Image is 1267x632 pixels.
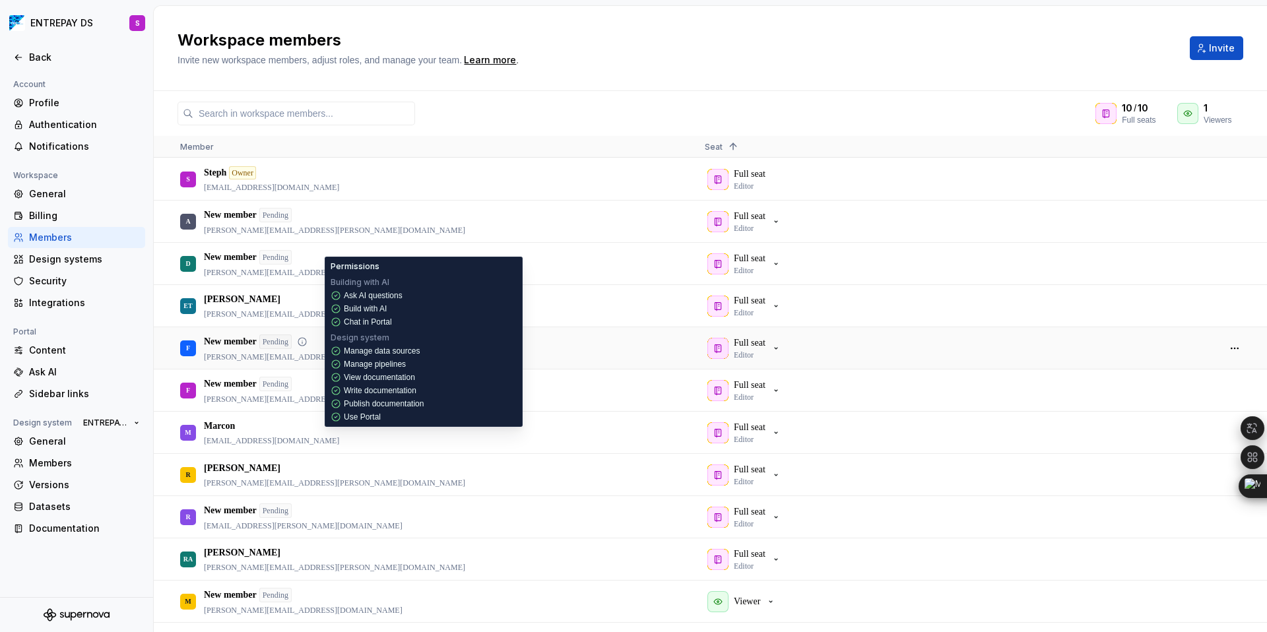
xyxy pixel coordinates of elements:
[705,377,787,404] button: Full seatEditor
[734,548,765,561] p: Full seat
[29,500,140,513] div: Datasets
[734,265,754,276] p: Editor
[204,309,465,319] p: [PERSON_NAME][EMAIL_ADDRESS][PERSON_NAME][DOMAIN_NAME]
[8,383,145,404] a: Sidebar links
[8,114,145,135] a: Authentication
[9,15,25,31] img: bf57eda1-e70d-405f-8799-6995c3035d87.png
[1204,102,1208,115] span: 1
[186,377,190,403] div: F
[183,546,193,572] div: RA
[8,324,42,340] div: Portal
[204,208,257,222] p: New member
[8,362,145,383] a: Ask AI
[734,505,765,519] p: Full seat
[1138,102,1148,115] span: 10
[1122,102,1132,115] span: 10
[178,55,462,65] span: Invite new workspace members, adjust roles, and manage your team.
[29,478,140,491] div: Versions
[705,546,787,573] button: Full seatEditor
[204,546,280,559] p: [PERSON_NAME]
[1190,36,1243,60] button: Invite
[734,252,765,265] p: Full seat
[183,293,192,319] div: ET
[331,261,379,272] p: Permissions
[204,435,339,446] p: [EMAIL_ADDRESS][DOMAIN_NAME]
[259,334,292,349] div: Pending
[204,166,226,179] p: Steph
[344,385,416,396] p: Write documentation
[185,462,190,488] div: R
[8,474,145,495] a: Versions
[3,9,150,38] button: ENTREPAY DSS
[186,166,190,192] div: S
[8,270,145,292] a: Security
[259,503,292,518] div: Pending
[8,431,145,452] a: General
[8,92,145,113] a: Profile
[204,293,280,306] p: [PERSON_NAME]
[259,377,292,391] div: Pending
[464,53,516,67] a: Learn more
[204,504,257,517] p: New member
[734,476,754,487] p: Editor
[734,434,754,445] p: Editor
[705,208,787,235] button: Full seatEditor
[1209,42,1235,55] span: Invite
[8,292,145,313] a: Integrations
[185,208,190,234] div: A
[344,303,387,314] p: Build with AI
[1204,115,1231,125] div: Viewers
[344,359,406,369] p: Manage pipelines
[344,317,392,327] p: Chat in Portal
[344,412,381,422] p: Use Portal
[204,562,465,573] p: [PERSON_NAME][EMAIL_ADDRESS][PERSON_NAME][DOMAIN_NAME]
[185,588,191,614] div: M
[734,294,765,307] p: Full seat
[331,332,389,343] p: Design system
[705,462,787,488] button: Full seatEditor
[29,253,140,266] div: Design systems
[135,18,140,28] div: S
[204,335,257,348] p: New member
[8,496,145,517] a: Datasets
[8,183,145,205] a: General
[259,588,292,602] div: Pending
[204,225,465,236] p: [PERSON_NAME][EMAIL_ADDRESS][PERSON_NAME][DOMAIN_NAME]
[185,420,191,445] div: M
[8,47,145,68] a: Back
[193,102,415,125] input: Search in workspace members...
[344,290,403,301] p: Ask AI questions
[83,418,129,428] span: ENTREPAY DS
[204,267,465,278] p: [PERSON_NAME][EMAIL_ADDRESS][PERSON_NAME][DOMAIN_NAME]
[734,350,754,360] p: Editor
[29,231,140,244] div: Members
[462,56,519,65] span: .
[705,588,781,615] button: Viewer
[178,30,1174,51] h2: Workspace members
[705,251,787,277] button: Full seatEditor
[734,336,765,350] p: Full seat
[204,251,257,264] p: New member
[185,504,190,530] div: R
[29,522,140,535] div: Documentation
[259,250,292,265] div: Pending
[705,335,787,362] button: Full seatEditor
[1122,115,1161,125] div: Full seats
[29,118,140,131] div: Authentication
[705,420,787,446] button: Full seatEditor
[204,462,280,475] p: [PERSON_NAME]
[204,394,403,404] p: [PERSON_NAME][EMAIL_ADDRESS][DOMAIN_NAME]
[8,205,145,226] a: Billing
[29,387,140,400] div: Sidebar links
[705,293,787,319] button: Full seatEditor
[29,140,140,153] div: Notifications
[734,210,765,223] p: Full seat
[1122,102,1161,115] div: /
[186,335,190,361] div: F
[734,379,765,392] p: Full seat
[734,463,765,476] p: Full seat
[8,415,77,431] div: Design system
[44,608,110,621] a: Supernova Logo
[204,352,465,362] p: [PERSON_NAME][EMAIL_ADDRESS][PERSON_NAME][DOMAIN_NAME]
